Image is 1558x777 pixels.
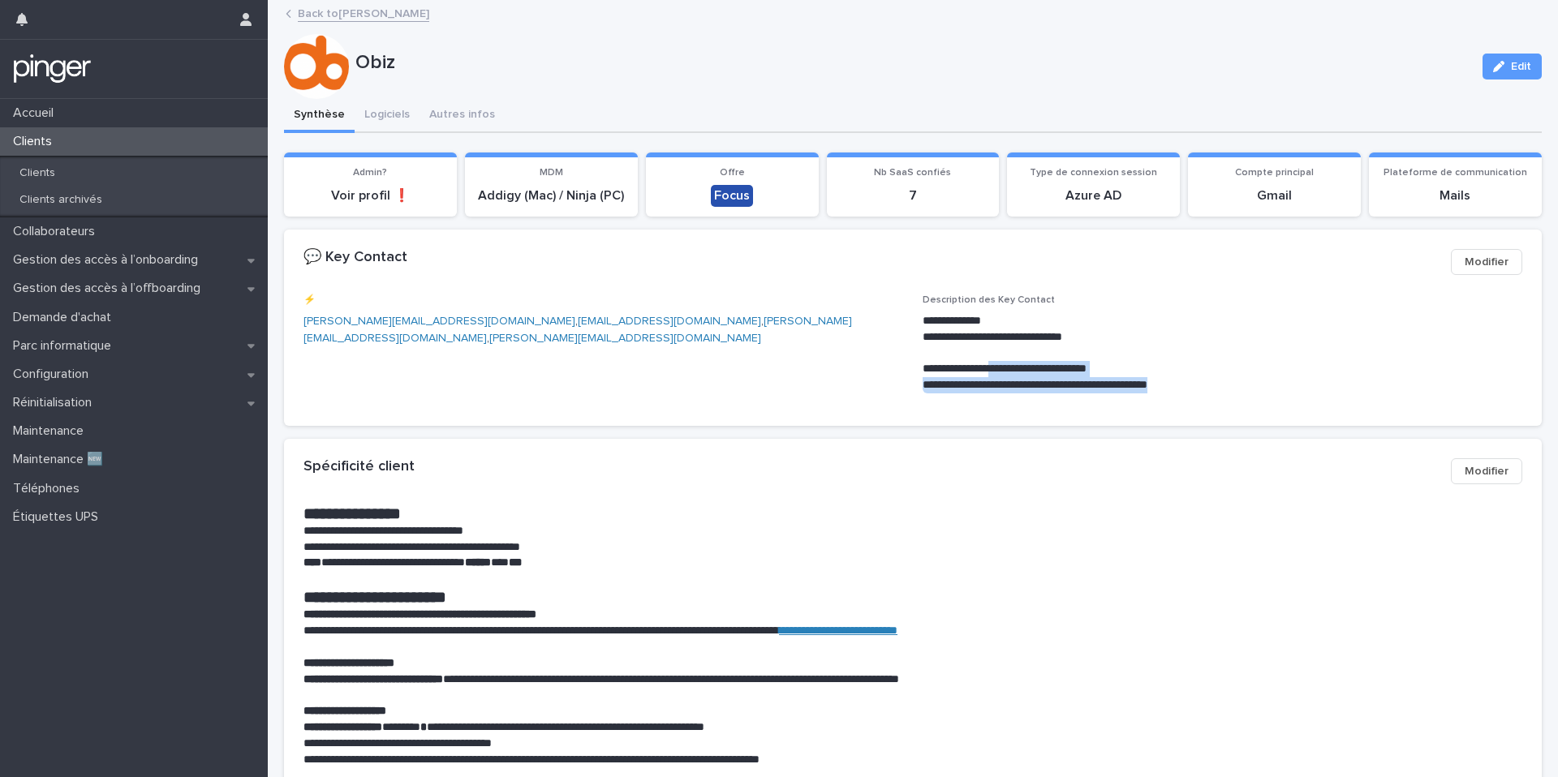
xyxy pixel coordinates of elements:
[355,99,420,133] button: Logiciels
[353,168,387,178] span: Admin?
[1465,254,1509,270] span: Modifier
[6,423,97,439] p: Maintenance
[6,395,105,410] p: Réinitialisation
[1465,463,1509,479] span: Modifier
[6,338,124,354] p: Parc informatique
[1483,54,1542,79] button: Edit
[303,316,575,327] a: [PERSON_NAME][EMAIL_ADDRESS][DOMAIN_NAME]
[303,458,415,476] h2: Spécificité client
[475,188,628,204] p: Addigy (Mac) / Ninja (PC)
[1451,249,1522,275] button: Modifier
[303,295,316,305] span: ⚡️
[303,313,903,347] p: , , ,
[303,316,852,344] a: [PERSON_NAME][EMAIL_ADDRESS][DOMAIN_NAME]
[6,509,111,525] p: Étiquettes UPS
[303,249,407,267] h2: 💬 Key Contact
[1451,458,1522,484] button: Modifier
[6,310,124,325] p: Demande d'achat
[6,166,68,180] p: Clients
[6,224,108,239] p: Collaborateurs
[6,105,67,121] p: Accueil
[355,51,1470,75] p: Obiz
[294,188,447,204] p: Voir profil ❗
[837,188,990,204] p: 7
[6,367,101,382] p: Configuration
[578,316,761,327] a: [EMAIL_ADDRESS][DOMAIN_NAME]
[489,333,761,344] a: [PERSON_NAME][EMAIL_ADDRESS][DOMAIN_NAME]
[6,252,211,268] p: Gestion des accès à l’onboarding
[720,168,745,178] span: Offre
[1030,168,1157,178] span: Type de connexion session
[6,452,116,467] p: Maintenance 🆕
[874,168,951,178] span: Nb SaaS confiés
[6,193,115,207] p: Clients archivés
[1017,188,1170,204] p: Azure AD
[13,53,92,85] img: mTgBEunGTSyRkCgitkcU
[6,281,213,296] p: Gestion des accès à l’offboarding
[298,3,429,22] a: Back to[PERSON_NAME]
[1379,188,1532,204] p: Mails
[1384,168,1527,178] span: Plateforme de communication
[711,185,753,207] div: Focus
[540,168,563,178] span: MDM
[923,295,1055,305] span: Description des Key Contact
[284,99,355,133] button: Synthèse
[1511,61,1531,72] span: Edit
[1235,168,1314,178] span: Compte principal
[420,99,505,133] button: Autres infos
[6,134,65,149] p: Clients
[6,481,93,496] p: Téléphones
[1198,188,1351,204] p: Gmail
